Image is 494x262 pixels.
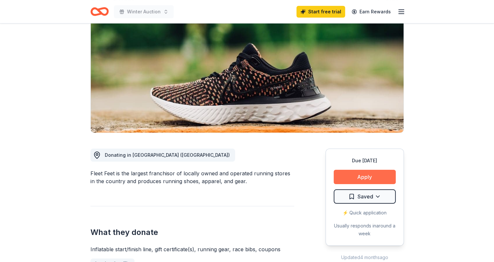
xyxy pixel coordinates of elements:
[334,170,396,184] button: Apply
[334,209,396,217] div: ⚡️ Quick application
[90,4,109,19] a: Home
[91,8,404,133] img: Image for Fleet Feet (Houston)
[114,5,174,18] button: Winter Auction
[90,169,294,185] div: Fleet Feet is the largest franchisor of locally owned and operated running stores in the country ...
[334,157,396,165] div: Due [DATE]
[334,222,396,238] div: Usually responds in around a week
[348,6,395,18] a: Earn Rewards
[358,192,373,201] span: Saved
[90,245,294,253] div: Inflatable start/finish line, gift certificate(s), running gear, race bibs, coupons
[127,8,161,16] span: Winter Auction
[334,189,396,204] button: Saved
[105,152,230,158] span: Donating in [GEOGRAPHIC_DATA] ([GEOGRAPHIC_DATA])
[296,6,345,18] a: Start free trial
[326,254,404,261] div: Updated 4 months ago
[90,227,294,238] h2: What they donate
